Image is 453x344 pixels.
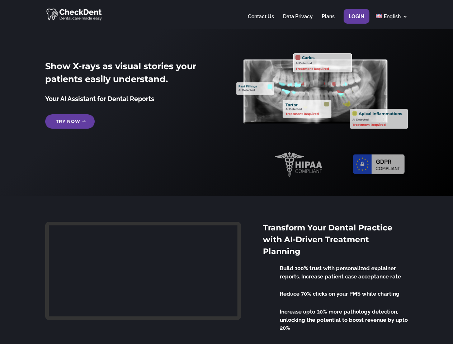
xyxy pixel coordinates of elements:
[46,7,103,21] img: CheckDent AI
[280,265,401,280] span: Build 100% trust with personalized explainer reports. Increase patient case acceptance rate
[45,114,95,129] a: Try Now
[45,60,216,89] h2: Show X-rays as visual stories your patients easily understand.
[384,14,401,19] span: English
[263,223,392,256] span: Transform Your Dental Practice with AI-Driven Treatment Planning
[322,14,335,28] a: Plans
[248,14,274,28] a: Contact Us
[45,95,154,102] span: Your AI Assistant for Dental Reports
[236,53,407,129] img: X_Ray_annotated
[280,291,400,297] span: Reduce 70% clicks on your PMS while charting
[283,14,313,28] a: Data Privacy
[376,14,408,28] a: English
[280,309,408,331] span: Increase upto 30% more pathology detection, unlocking the potential to boost revenue by upto 20%
[349,14,364,28] a: Login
